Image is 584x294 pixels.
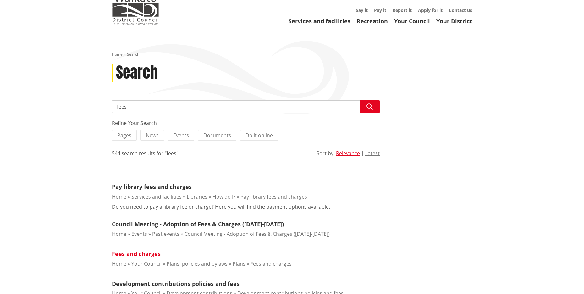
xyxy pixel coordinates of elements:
button: Latest [365,150,380,156]
a: Say it [356,7,368,13]
span: Pages [117,132,131,139]
a: Pay library fees and charges [240,193,307,200]
a: Home [112,193,126,200]
a: Services and facilities [289,17,350,25]
h1: Search [116,64,158,82]
a: Development contributions policies and fees [112,280,240,287]
a: Events [131,230,147,237]
a: Recreation [357,17,388,25]
a: Council Meeting - Adoption of Fees & Charges ([DATE]-[DATE]) [112,220,284,228]
span: Events [173,132,189,139]
a: Libraries [187,193,207,200]
a: Past events [152,230,179,237]
iframe: Messenger Launcher [555,268,578,290]
button: Relevance [336,150,360,156]
a: Council Meeting - Adoption of Fees & Charges ([DATE]-[DATE]) [185,230,330,237]
a: Home [112,230,126,237]
a: Your Council [131,260,162,267]
a: Home [112,260,126,267]
div: Sort by [317,150,333,157]
a: How do I? [212,193,235,200]
input: Search input [112,100,380,113]
span: Search [127,52,139,57]
a: Pay it [374,7,386,13]
a: Fees and charges [112,250,161,257]
a: Your Council [394,17,430,25]
p: Do you need to pay a library fee or charge? Here you will find the payment options available. [112,203,330,211]
nav: breadcrumb [112,52,472,57]
a: Apply for it [418,7,443,13]
div: Refine Your Search [112,119,380,127]
a: Fees and charges [251,260,292,267]
a: Services and facilities [131,193,182,200]
a: Contact us [449,7,472,13]
div: 544 search results for "fees" [112,150,178,157]
a: Plans [233,260,245,267]
a: Pay library fees and charges [112,183,192,190]
span: Documents [203,132,231,139]
a: Plans, policies and bylaws [167,260,228,267]
span: News [146,132,159,139]
a: Report it [393,7,412,13]
a: Home [112,52,123,57]
a: Your District [436,17,472,25]
span: Do it online [245,132,273,139]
